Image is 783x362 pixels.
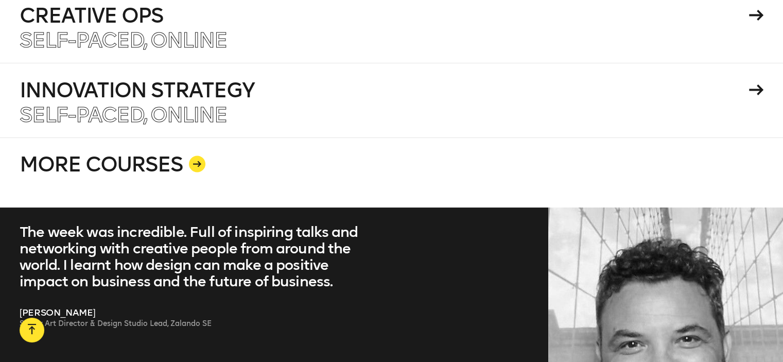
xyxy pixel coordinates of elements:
[20,5,745,26] h4: Creative Ops
[20,28,227,53] span: Self-paced, Online
[20,306,372,319] p: [PERSON_NAME]
[20,224,372,290] blockquote: The week was incredible. Full of inspiring talks and networking with creative people from around ...
[20,137,763,208] a: MORE COURSES
[20,102,227,127] span: Self-paced, Online
[20,80,745,100] h4: Innovation Strategy
[20,319,372,329] p: Senior Art Director & Design Studio Lead, Zalando SE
